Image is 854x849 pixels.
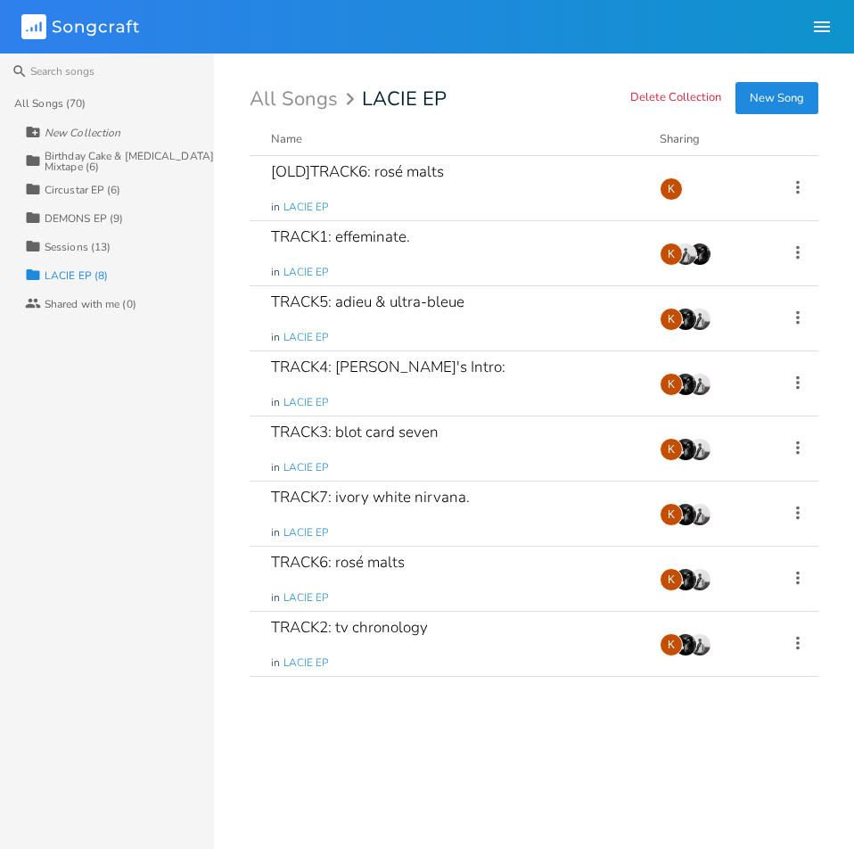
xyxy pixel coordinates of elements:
div: Name [271,131,302,147]
div: Kat [660,177,683,201]
span: in [271,655,280,671]
span: LACIE EP [283,525,328,540]
div: Kat [660,568,683,591]
img: Jourdn A [674,503,697,526]
div: Kat [660,438,683,461]
img: Costa Tzoytzoyrakos [688,438,711,461]
span: in [271,590,280,606]
button: New Song [735,82,818,114]
div: Circustar EP (6) [45,185,121,195]
img: Costa Tzoytzoyrakos [688,633,711,656]
div: TRACK3: blot card seven [271,424,439,440]
div: All Songs (70) [14,98,86,109]
div: TRACK4: [PERSON_NAME]'s Intro: [271,359,505,375]
div: Sessions (13) [45,242,111,252]
div: LACIE EP (8) [45,270,108,281]
img: Costa Tzoytzoyrakos [688,568,711,591]
span: LACIE EP [283,590,328,606]
span: in [271,460,280,475]
img: Jourdn A [674,308,697,331]
span: LACIE EP [362,89,447,109]
span: LACIE EP [283,395,328,410]
div: Shared with me (0) [45,299,136,309]
img: Jourdn A [688,243,711,266]
div: New Collection [45,128,120,138]
img: Costa Tzoytzoyrakos [688,308,711,331]
div: TRACK6: rosé malts [271,555,405,570]
span: in [271,330,280,345]
div: TRACK7: ivory white nirvana. [271,490,470,505]
img: Jourdn A [674,373,697,396]
button: Delete Collection [630,91,721,106]
img: Costa Tzoytzoyrakos [688,503,711,526]
div: [OLD]TRACK6: rosé malts [271,164,444,179]
span: in [271,525,280,540]
div: TRACK5: adieu & ultra-bleue [271,294,464,309]
span: in [271,200,280,215]
img: Costa Tzoytzoyrakos [688,373,711,396]
div: TRACK1: effeminate. [271,229,410,244]
span: LACIE EP [283,200,328,215]
img: Jourdn A [674,568,697,591]
div: Kat [660,503,683,526]
img: Jourdn A [674,633,697,656]
div: DEMONS EP (9) [45,213,123,224]
span: LACIE EP [283,265,328,280]
img: Jourdn A [674,438,697,461]
span: in [271,265,280,280]
div: Kat [660,308,683,331]
div: TRACK2: tv chronology [271,620,428,635]
span: LACIE EP [283,330,328,345]
span: LACIE EP [283,655,328,671]
span: LACIE EP [283,460,328,475]
div: Sharing [660,130,767,148]
div: Kat [660,373,683,396]
div: Birthday Cake & [MEDICAL_DATA] Mixtape (6) [45,151,214,172]
button: Name [271,130,638,148]
img: Costa Tzoytzoyrakos [674,243,697,266]
div: Kat [660,243,683,266]
div: All Songs [250,91,360,108]
div: Kat [660,633,683,656]
span: in [271,395,280,410]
